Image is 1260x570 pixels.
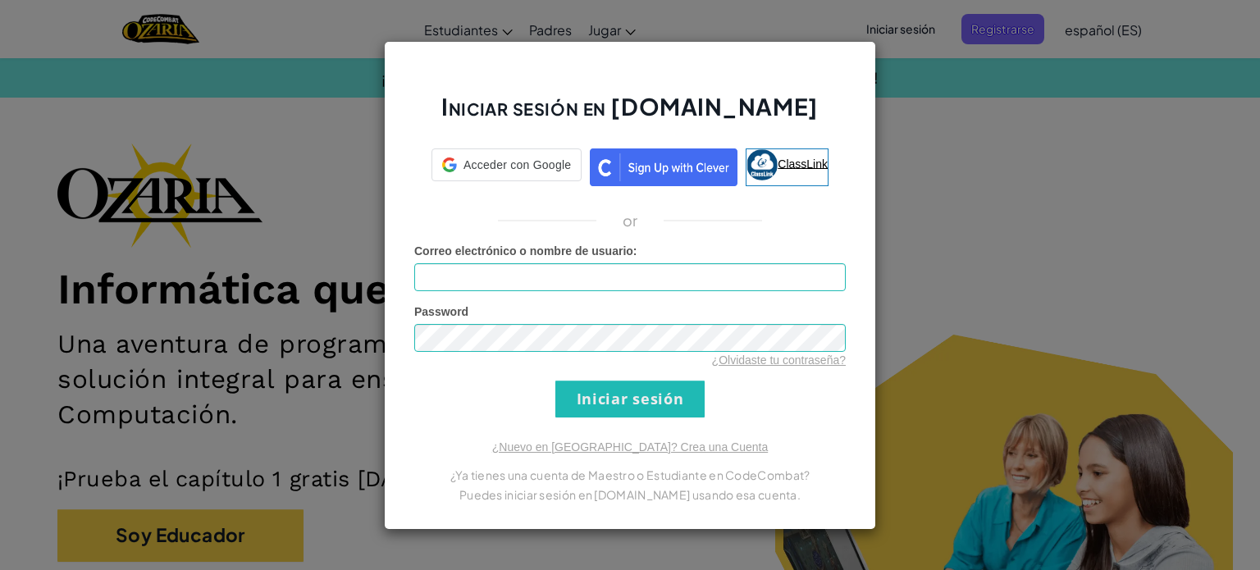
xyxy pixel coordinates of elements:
[590,148,737,186] img: clever_sso_button@2x.png
[431,148,582,186] a: Acceder con Google
[431,148,582,181] div: Acceder con Google
[623,211,638,230] p: or
[778,157,828,170] span: ClassLink
[414,244,633,258] span: Correo electrónico o nombre de usuario
[414,465,846,485] p: ¿Ya tienes una cuenta de Maestro o Estudiante en CodeCombat?
[492,440,768,454] a: ¿Nuevo en [GEOGRAPHIC_DATA]? Crea una Cuenta
[414,305,468,318] span: Password
[414,485,846,504] p: Puedes iniciar sesión en [DOMAIN_NAME] usando esa cuenta.
[463,157,571,173] span: Acceder con Google
[746,149,778,180] img: classlink-logo-small.png
[414,243,637,259] label: :
[555,381,705,417] input: Iniciar sesión
[712,353,846,367] a: ¿Olvidaste tu contraseña?
[414,91,846,139] h2: Iniciar sesión en [DOMAIN_NAME]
